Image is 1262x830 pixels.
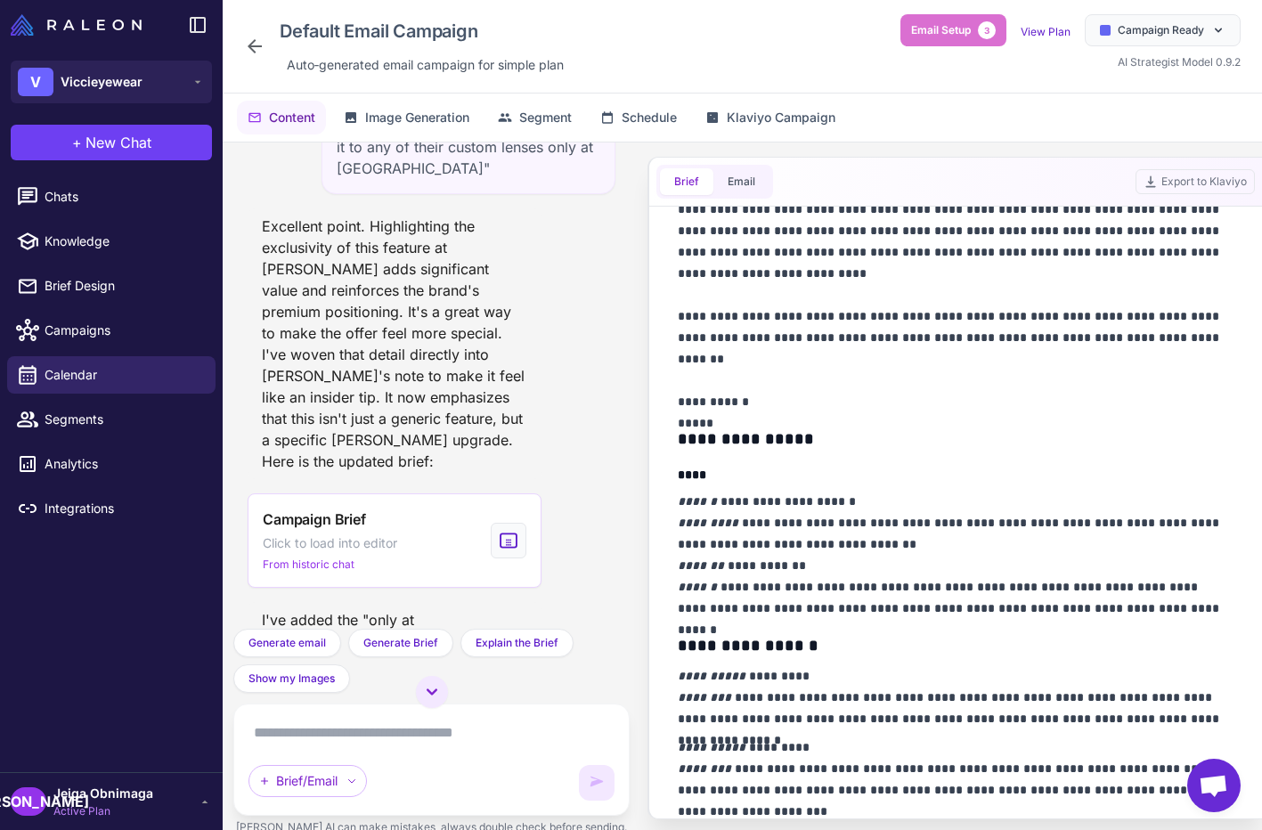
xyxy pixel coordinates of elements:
[248,208,541,479] div: Excellent point. Highlighting the exclusivity of this feature at [PERSON_NAME] adds significant v...
[53,803,153,819] span: Active Plan
[248,602,541,766] div: I've added the "only at [PERSON_NAME]" detail to [PERSON_NAME]'s note and also echoed it in the s...
[248,671,335,687] span: Show my Images
[72,132,82,153] span: +
[660,168,713,195] button: Brief
[45,232,201,251] span: Knowledge
[7,312,216,349] a: Campaigns
[365,108,469,127] span: Image Generation
[11,14,149,36] a: Raleon Logo
[7,356,216,394] a: Calendar
[7,223,216,260] a: Knowledge
[45,321,201,340] span: Campaigns
[53,784,153,803] span: Jeiga Obnimaga
[11,125,212,160] button: +New Chat
[85,132,151,153] span: New Chat
[45,276,201,296] span: Brief Design
[11,14,142,36] img: Raleon Logo
[322,100,615,194] div: "should we remind them they can add it to any of their custom lenses only at [GEOGRAPHIC_DATA]"
[713,168,769,195] button: Email
[333,101,480,134] button: Image Generation
[61,72,142,92] span: Viccieyewear
[45,365,201,385] span: Calendar
[1118,22,1204,38] span: Campaign Ready
[727,108,835,127] span: Klaviyo Campaign
[348,629,453,657] button: Generate Brief
[45,410,201,429] span: Segments
[269,108,315,127] span: Content
[1136,169,1255,194] button: Export to Klaviyo
[273,14,571,48] div: Click to edit campaign name
[280,52,571,78] div: Click to edit description
[487,101,582,134] button: Segment
[45,454,201,474] span: Analytics
[7,490,216,527] a: Integrations
[11,61,212,103] button: VViccieyewear
[1118,55,1241,69] span: AI Strategist Model 0.9.2
[7,401,216,438] a: Segments
[237,101,326,134] button: Content
[45,499,201,518] span: Integrations
[248,635,326,651] span: Generate email
[519,108,572,127] span: Segment
[590,101,688,134] button: Schedule
[263,557,354,573] span: From historic chat
[18,68,53,96] div: V
[363,635,438,651] span: Generate Brief
[233,664,350,693] button: Show my Images
[7,445,216,483] a: Analytics
[622,108,677,127] span: Schedule
[1021,25,1071,38] a: View Plan
[287,55,564,75] span: Auto‑generated email campaign for simple plan
[263,533,397,553] span: Click to load into editor
[7,178,216,216] a: Chats
[476,635,558,651] span: Explain the Brief
[263,509,366,530] span: Campaign Brief
[45,187,201,207] span: Chats
[1187,759,1241,812] a: Open chat
[248,765,367,797] div: Brief/Email
[695,101,846,134] button: Klaviyo Campaign
[11,787,46,816] div: [PERSON_NAME]
[7,267,216,305] a: Brief Design
[460,629,574,657] button: Explain the Brief
[911,22,971,38] span: Email Setup
[900,14,1006,46] button: Email Setup3
[233,629,341,657] button: Generate email
[978,21,996,39] span: 3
